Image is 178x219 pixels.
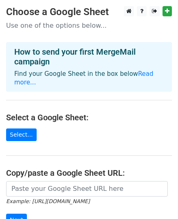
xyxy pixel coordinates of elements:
h3: Choose a Google Sheet [6,6,172,18]
small: Example: [URL][DOMAIN_NAME] [6,198,90,204]
h4: Select a Google Sheet: [6,113,172,122]
a: Select... [6,128,37,141]
a: Read more... [14,70,154,86]
input: Paste your Google Sheet URL here [6,181,168,197]
p: Find your Google Sheet in the box below [14,70,164,87]
h4: How to send your first MergeMail campaign [14,47,164,66]
p: Use one of the options below... [6,21,172,30]
h4: Copy/paste a Google Sheet URL: [6,168,172,178]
